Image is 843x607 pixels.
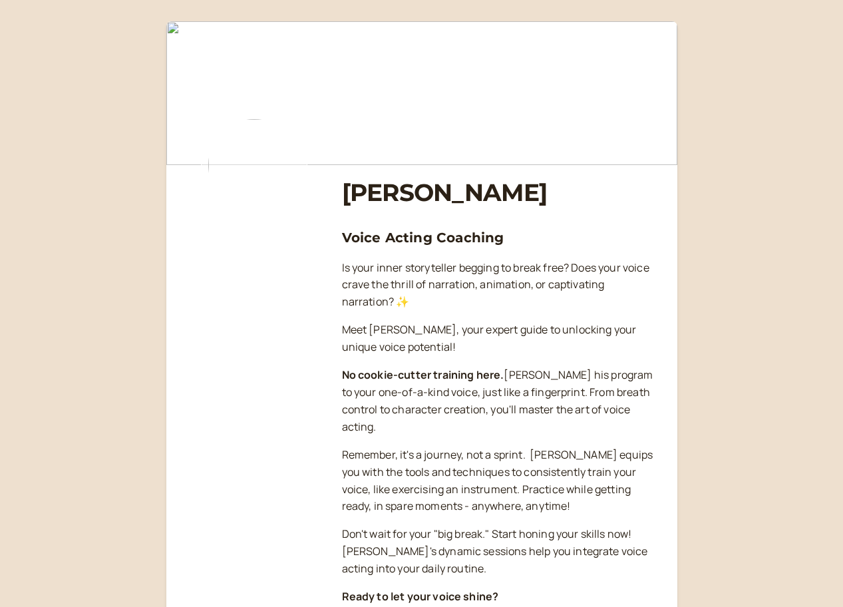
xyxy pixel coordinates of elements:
[342,178,656,207] h1: [PERSON_NAME]
[342,367,656,436] p: [PERSON_NAME] his program to your one-of-a-kind voice, just like a fingerprint. From breath contr...
[342,260,656,311] p: Is your inner storyteller begging to break free? Does your voice crave the thrill of narration, a...
[342,227,656,248] h3: Voice Acting Coaching
[342,367,504,382] strong: No cookie-cutter training here.
[342,589,499,604] strong: Ready to let your voice shine?
[342,526,656,578] p: Don't wait for your "big break." Start honing your skills now! [PERSON_NAME]'s dynamic sessions h...
[342,447,656,516] p: Remember, it's a journey, not a sprint. ‍ [PERSON_NAME] equips you with the tools and techniques ...
[342,321,656,356] p: Meet [PERSON_NAME], your expert guide to unlocking your unique voice potential!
